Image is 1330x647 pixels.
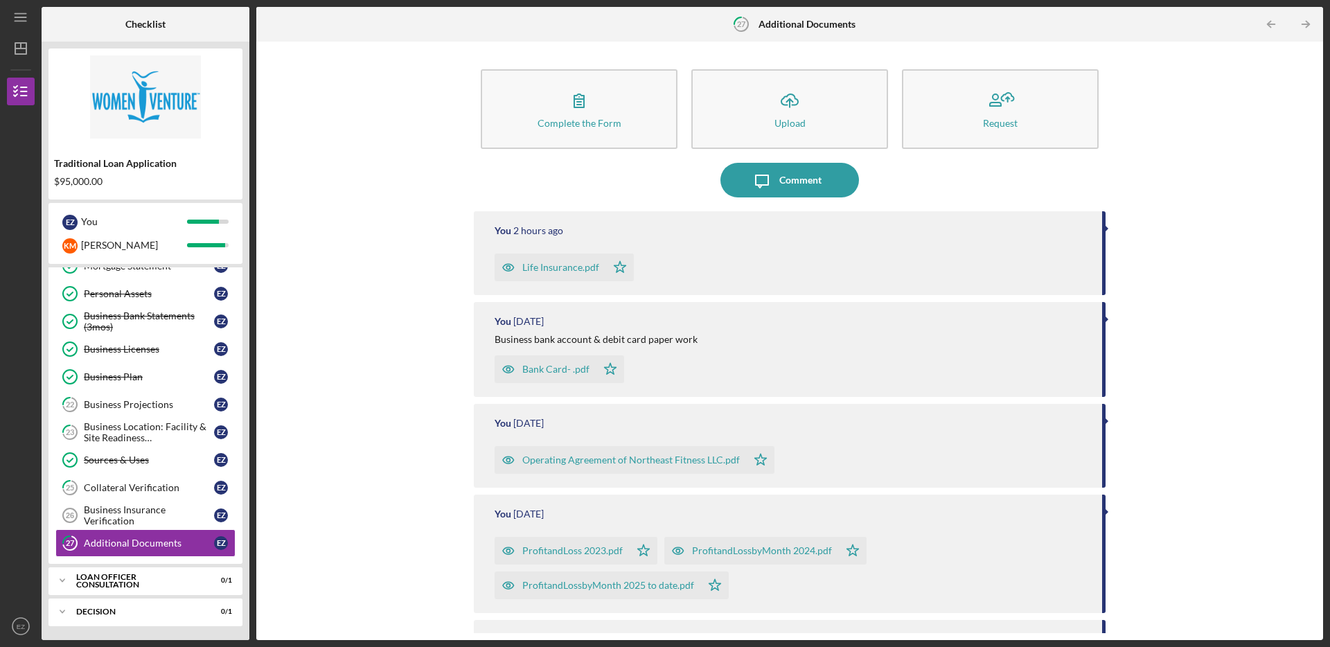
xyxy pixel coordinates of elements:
div: $95,000.00 [54,176,237,187]
div: Upload [774,118,806,128]
button: Operating Agreement of Northeast Fitness LLC.pdf [495,446,774,474]
time: 2025-09-15 00:28 [513,418,544,429]
div: Personal Assets [84,288,214,299]
div: Comment [779,163,822,197]
a: 22Business ProjectionsEZ [55,391,236,418]
div: E Z [214,453,228,467]
div: E Z [214,342,228,356]
button: Comment [720,163,859,197]
div: E Z [214,370,228,384]
div: ProfitandLossbyMonth 2024.pdf [692,545,832,556]
div: Operating Agreement of Northeast Fitness LLC.pdf [522,454,740,466]
a: 25Collateral VerificationEZ [55,474,236,502]
div: You [495,418,511,429]
tspan: 26 [66,511,74,520]
div: E Z [214,398,228,411]
a: 23Business Location: Facility & Site Readiness DocumentationEZ [55,418,236,446]
tspan: 27 [66,539,75,548]
time: 2025-09-19 00:05 [513,316,544,327]
div: E Z [214,287,228,301]
div: Life Insurance.pdf [522,262,599,273]
div: Business Plan [84,371,214,382]
a: Personal AssetsEZ [55,280,236,308]
div: You [81,210,187,233]
div: Business bank account & debit card paper work [495,334,698,345]
div: Decision [76,608,197,616]
time: 2025-08-29 00:32 [513,508,544,520]
div: Collateral Verification [84,482,214,493]
div: E Z [214,425,228,439]
a: Business Bank Statements (3mos)EZ [55,308,236,335]
b: Checklist [125,19,166,30]
tspan: 23 [66,428,74,437]
button: Upload [691,69,888,149]
div: E Z [214,481,228,495]
div: You [495,316,511,327]
div: Sources & Uses [84,454,214,466]
div: K M [62,238,78,254]
a: 26Business Insurance VerificationEZ [55,502,236,529]
img: Product logo [48,55,242,139]
div: Bank Card- .pdf [522,364,589,375]
button: EZ [7,612,35,640]
button: Life Insurance.pdf [495,254,634,281]
div: Request [983,118,1018,128]
div: E Z [214,508,228,522]
div: Business Licenses [84,344,214,355]
div: E Z [214,314,228,328]
div: Traditional Loan Application [54,158,237,169]
button: Complete the Form [481,69,677,149]
div: You [495,508,511,520]
button: ProfitandLossbyMonth 2025 to date.pdf [495,571,729,599]
tspan: 27 [737,19,746,28]
button: Bank Card- .pdf [495,355,624,383]
div: You [495,225,511,236]
div: Loan Officer Consultation [76,573,197,589]
a: 27Additional DocumentsEZ [55,529,236,557]
div: ProfitandLossbyMonth 2025 to date.pdf [522,580,694,591]
time: 2025-09-22 13:46 [513,225,563,236]
div: E Z [62,215,78,230]
b: Additional Documents [759,19,855,30]
div: Additional Documents [84,538,214,549]
a: Sources & UsesEZ [55,446,236,474]
button: ProfitandLoss 2023.pdf [495,537,657,565]
a: Business LicensesEZ [55,335,236,363]
a: Business PlanEZ [55,363,236,391]
div: Business Location: Facility & Site Readiness Documentation [84,421,214,443]
div: Business Bank Statements (3mos) [84,310,214,333]
div: Business Projections [84,399,214,410]
tspan: 25 [66,484,74,493]
text: EZ [17,623,25,630]
div: Complete the Form [538,118,621,128]
div: [PERSON_NAME] [81,233,187,257]
tspan: 22 [66,400,74,409]
div: Business Insurance Verification [84,504,214,526]
button: Request [902,69,1099,149]
div: 0 / 1 [207,576,232,585]
div: ProfitandLoss 2023.pdf [522,545,623,556]
div: E Z [214,536,228,550]
button: ProfitandLossbyMonth 2024.pdf [664,537,867,565]
div: 0 / 1 [207,608,232,616]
